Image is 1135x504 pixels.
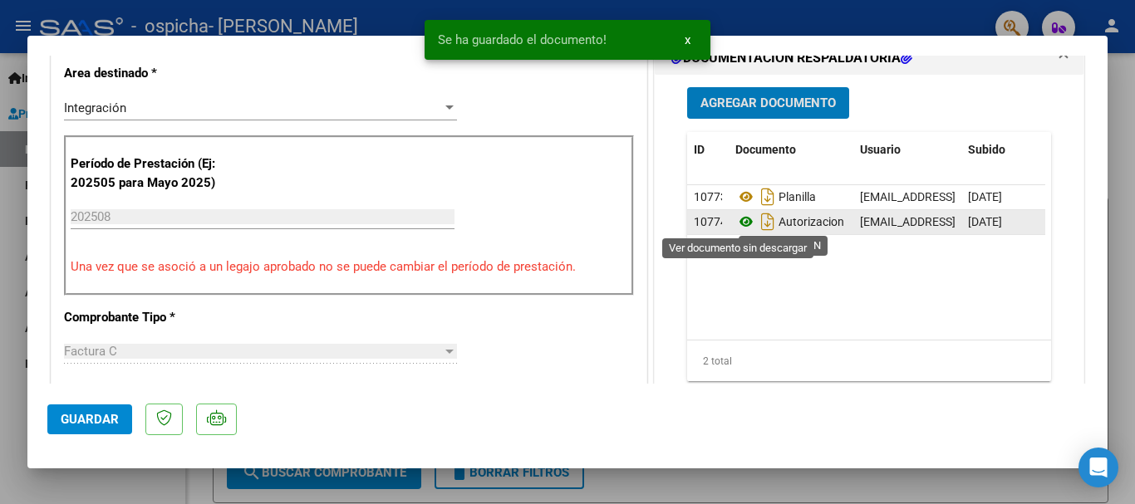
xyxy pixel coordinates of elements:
datatable-header-cell: Usuario [853,132,961,168]
span: Subido [968,143,1005,156]
datatable-header-cell: Subido [961,132,1044,168]
span: Guardar [61,412,119,427]
span: Documento [735,143,796,156]
p: Comprobante Tipo * [64,308,235,327]
span: Autorizacion [735,215,844,228]
span: Integración [64,100,126,115]
h1: DOCUMENTACIÓN RESPALDATORIA [671,48,912,68]
p: Una vez que se asoció a un legajo aprobado no se puede cambiar el período de prestación. [71,257,627,276]
span: Se ha guardado el documento! [438,32,607,48]
i: Descargar documento [757,208,779,235]
span: ID [694,143,705,156]
span: x [685,32,690,47]
p: Area destinado * [64,64,235,83]
div: DOCUMENTACIÓN RESPALDATORIA [655,75,1083,419]
span: 10774 [694,215,727,228]
datatable-header-cell: ID [687,132,729,168]
span: [DATE] [968,215,1002,228]
button: x [671,25,704,55]
span: Usuario [860,143,901,156]
button: Agregar Documento [687,87,849,118]
span: [DATE] [968,190,1002,203]
span: Planilla [735,190,816,203]
button: Guardar [47,404,132,434]
span: Factura C [64,344,117,359]
mat-expansion-panel-header: DOCUMENTACIÓN RESPALDATORIA [655,42,1083,75]
div: 2 total [687,340,1051,382]
span: 10773 [694,190,727,203]
datatable-header-cell: Documento [729,132,853,168]
div: Open Intercom Messenger [1078,448,1118,487]
p: Período de Prestación (Ej: 202505 para Mayo 2025) [71,154,238,192]
span: Agregar Documento [700,96,836,111]
datatable-header-cell: Acción [1044,132,1128,168]
i: Descargar documento [757,183,779,210]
